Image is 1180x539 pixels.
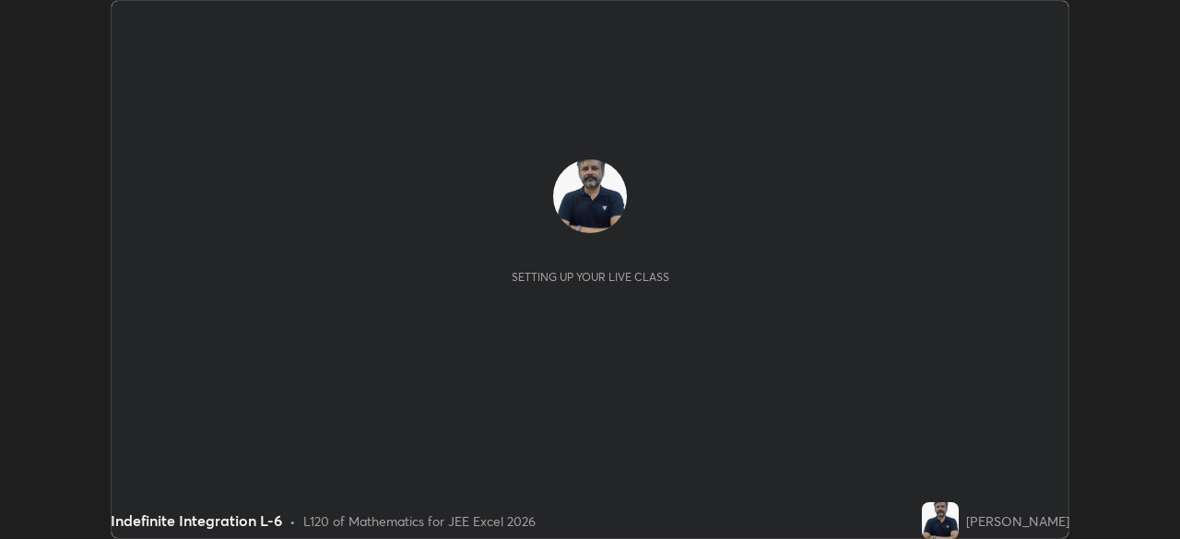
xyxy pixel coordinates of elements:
img: d8b87e4e38884df7ad8779d510b27699.jpg [922,502,959,539]
div: Setting up your live class [512,270,669,284]
div: Indefinite Integration L-6 [111,510,282,532]
div: • [289,511,296,531]
div: L120 of Mathematics for JEE Excel 2026 [303,511,536,531]
img: d8b87e4e38884df7ad8779d510b27699.jpg [553,159,627,233]
div: [PERSON_NAME] [966,511,1069,531]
